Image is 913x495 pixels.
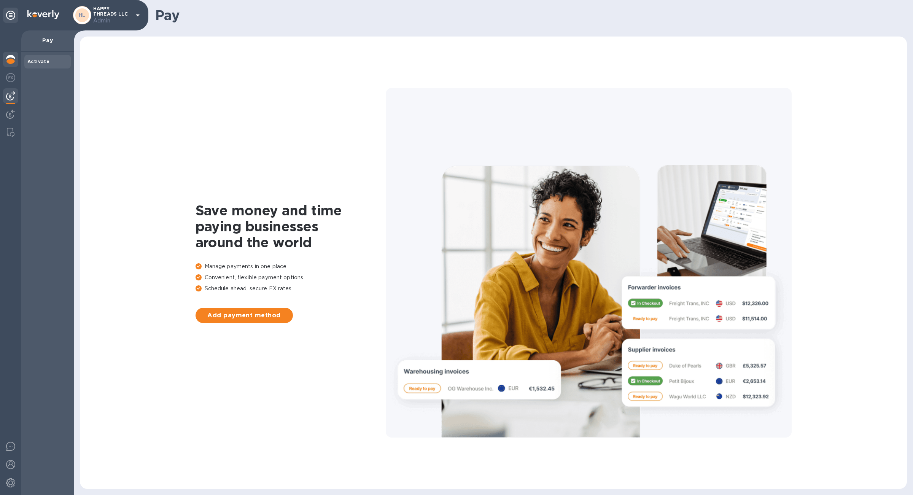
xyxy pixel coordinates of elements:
[93,6,131,25] p: HAPPY THREADS LLC
[196,285,386,293] p: Schedule ahead, secure FX rates.
[27,10,59,19] img: Logo
[155,7,901,23] h1: Pay
[202,311,287,320] span: Add payment method
[79,12,86,18] b: HL
[196,263,386,271] p: Manage payments in one place.
[196,274,386,282] p: Convenient, flexible payment options.
[196,308,293,323] button: Add payment method
[196,202,386,250] h1: Save money and time paying businesses around the world
[27,59,49,64] b: Activate
[27,37,68,44] p: Pay
[6,73,15,82] img: Foreign exchange
[93,17,131,25] p: Admin
[3,8,18,23] div: Unpin categories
